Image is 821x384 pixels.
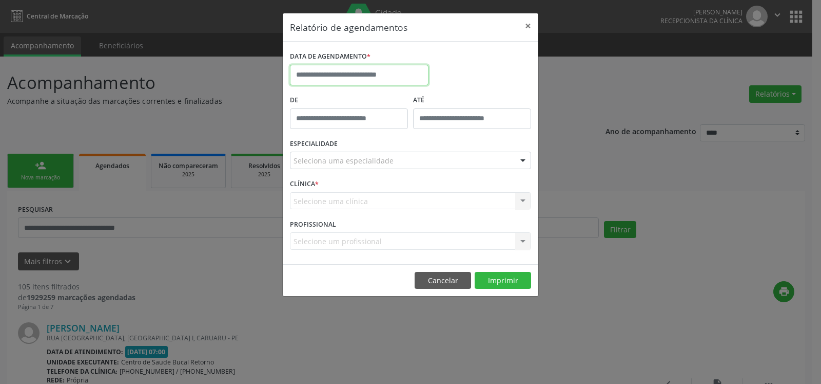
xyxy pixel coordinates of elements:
[294,155,394,166] span: Seleciona uma especialidade
[290,49,370,65] label: DATA DE AGENDAMENTO
[475,272,531,289] button: Imprimir
[518,13,538,39] button: Close
[415,272,471,289] button: Cancelar
[290,93,408,108] label: De
[290,136,338,152] label: ESPECIALIDADE
[290,216,336,232] label: PROFISSIONAL
[413,93,531,108] label: ATÉ
[290,21,407,34] h5: Relatório de agendamentos
[290,176,319,192] label: CLÍNICA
